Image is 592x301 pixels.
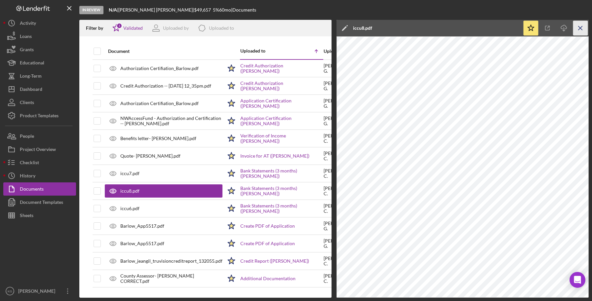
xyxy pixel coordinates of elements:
button: History [3,169,76,182]
button: Clients [3,96,76,109]
div: [PERSON_NAME] G . [324,221,360,231]
button: Document Templates [3,196,76,209]
div: Grants [20,43,34,58]
div: County Assessor- [PERSON_NAME] CORRECT.pdf [120,273,222,284]
div: Clients [20,96,34,111]
button: Educational [3,56,76,69]
a: Application Certification ([PERSON_NAME]) [240,116,323,126]
a: Verification of Income ([PERSON_NAME]) [240,133,323,144]
div: In Review [79,6,103,14]
div: Quote- [PERSON_NAME].pdf [120,153,180,159]
div: Product Templates [20,109,59,124]
div: 60 mo [219,7,231,13]
div: [PERSON_NAME] C . [324,186,360,196]
button: Product Templates [3,109,76,122]
b: N/A [109,7,117,13]
div: Document Templates [20,196,63,210]
button: Long-Term [3,69,76,83]
div: iccu6.pdf [120,206,139,211]
div: [PERSON_NAME] C . [324,203,360,214]
div: Authorization Certifiation_Barlow.pdf [120,66,199,71]
a: Invoice for AT ([PERSON_NAME]) [240,153,309,159]
div: [PERSON_NAME] G . [324,63,360,74]
div: [PERSON_NAME] [PERSON_NAME] | [118,7,194,13]
div: | Documents [231,7,256,13]
div: | [109,7,118,13]
button: Activity [3,17,76,30]
div: [PERSON_NAME] G . [324,238,360,249]
button: Documents [3,182,76,196]
a: Credit Report ([PERSON_NAME]) [240,258,309,264]
div: iccu8.pdf [120,188,139,194]
div: [PERSON_NAME] G . [324,116,360,126]
div: 5 % [213,7,219,13]
div: Barlow_App5517.pdf [120,241,164,246]
div: Barlow_App5517.pdf [120,223,164,229]
div: iccu8.pdf [353,25,372,31]
a: Create PDF of Application [240,241,295,246]
div: [PERSON_NAME] C . [324,151,360,161]
div: Uploaded by [324,49,360,54]
button: Grants [3,43,76,56]
div: Uploaded to [240,48,282,54]
div: Dashboard [20,83,42,97]
button: Sheets [3,209,76,222]
button: Loans [3,30,76,43]
div: [PERSON_NAME] [17,284,59,299]
div: Filter by [86,25,108,31]
a: Application Certification ([PERSON_NAME]) [240,98,323,109]
div: [PERSON_NAME] G . [324,98,360,109]
a: Additional Documentation [240,276,296,281]
div: [PERSON_NAME] C . [324,133,360,144]
div: Documents [20,182,44,197]
div: Open Intercom Messenger [570,272,585,288]
div: iccu7.pdf [120,171,139,176]
a: Bank Statements (3 months) ([PERSON_NAME]) [240,186,323,196]
div: Barlow_jeangil_truvisioncreditreport_132055.pdf [120,258,222,264]
a: Bank Statements (3 months) ([PERSON_NAME]) [240,168,323,179]
div: Sheets [20,209,33,224]
button: Project Overview [3,143,76,156]
div: Loans [20,30,32,45]
div: Activity [20,17,36,31]
div: [PERSON_NAME] C . [324,168,360,179]
div: Document [108,49,222,54]
div: Uploaded to [209,25,234,31]
span: $49,657 [194,7,211,13]
div: History [20,169,35,184]
div: [PERSON_NAME] C . [324,273,360,284]
a: Create PDF of Application [240,223,295,229]
div: Checklist [20,156,39,171]
a: Credit Authorization ([PERSON_NAME]) [240,63,323,74]
button: People [3,130,76,143]
button: KG[PERSON_NAME] [3,284,76,298]
div: Educational [20,56,44,71]
div: Validated [123,25,143,31]
div: 1 [116,23,122,29]
div: Authorization Certifiation_Barlow.pdf [120,101,199,106]
button: Checklist [3,156,76,169]
div: Uploaded by [163,25,189,31]
a: Credit Authorization ([PERSON_NAME]) [240,81,323,91]
div: NWAccessFund - Authorization and Certification -- [PERSON_NAME].pdf [120,116,222,126]
div: Benefits letter- [PERSON_NAME].pdf [120,136,196,141]
div: People [20,130,34,144]
div: Long-Term [20,69,42,84]
button: Dashboard [3,83,76,96]
div: Project Overview [20,143,56,158]
text: KG [8,289,12,293]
